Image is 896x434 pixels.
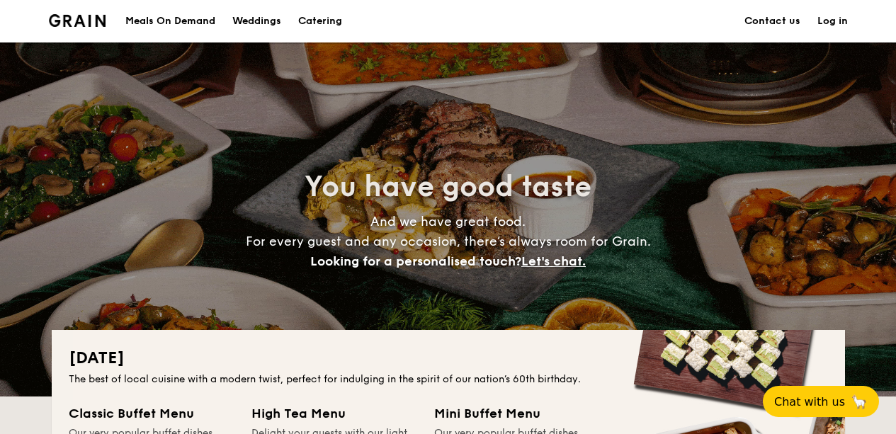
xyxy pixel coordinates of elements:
div: The best of local cuisine with a modern twist, perfect for indulging in the spirit of our nation’... [69,372,828,387]
span: Chat with us [774,395,845,409]
span: You have good taste [305,170,591,204]
h2: [DATE] [69,347,828,370]
div: High Tea Menu [251,404,417,423]
span: And we have great food. For every guest and any occasion, there’s always room for Grain. [246,214,651,269]
span: 🦙 [851,394,868,410]
div: Classic Buffet Menu [69,404,234,423]
span: Let's chat. [521,253,586,269]
a: Logotype [49,14,106,27]
span: Looking for a personalised touch? [310,253,521,269]
img: Grain [49,14,106,27]
button: Chat with us🦙 [763,386,879,417]
div: Mini Buffet Menu [434,404,600,423]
